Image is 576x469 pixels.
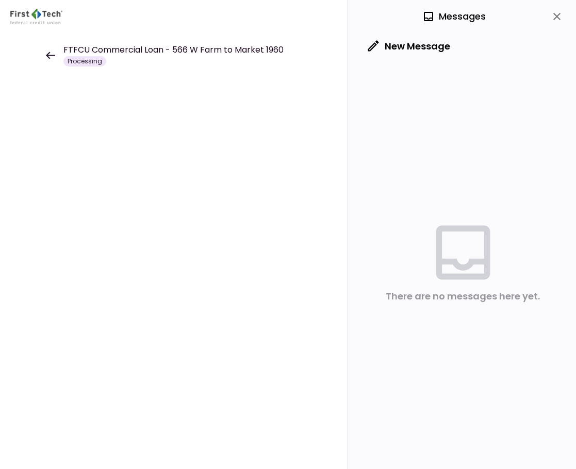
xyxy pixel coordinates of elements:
[10,9,62,24] img: Partner icon
[386,289,540,304] div: There are no messages here yet.
[548,8,566,25] button: close
[422,9,486,24] div: Messages
[63,56,106,66] div: Processing
[360,33,458,60] button: New Message
[63,44,284,56] h1: FTFCU Commercial Loan - 566 W Farm to Market 1960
